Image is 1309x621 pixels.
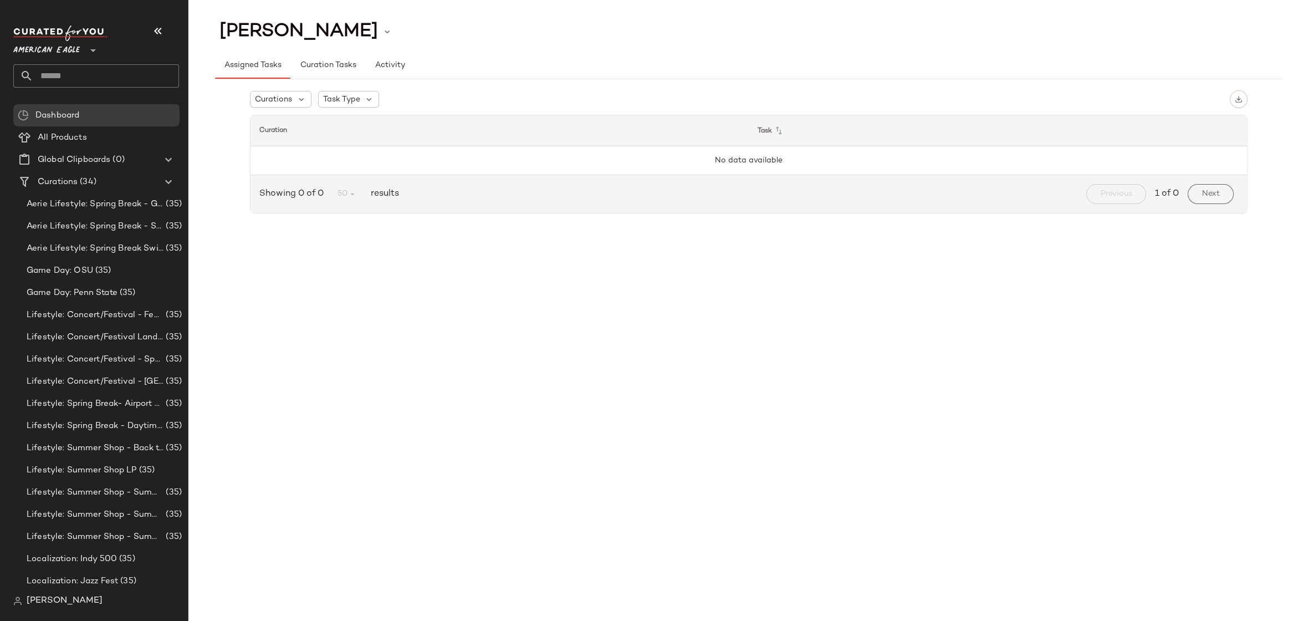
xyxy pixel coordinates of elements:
img: svg%3e [18,110,29,121]
span: (35) [163,508,182,521]
span: (0) [110,154,124,166]
span: Curation Tasks [299,61,356,70]
span: (35) [117,287,136,299]
span: Localization: Jazz Fest [27,575,118,588]
span: American Eagle [13,38,80,58]
span: (35) [163,420,182,432]
span: (35) [93,264,111,277]
button: Next [1188,184,1234,204]
span: Lifestyle: Summer Shop - Summer Internship [27,508,163,521]
img: svg%3e [13,597,22,605]
span: [PERSON_NAME] [27,594,103,608]
span: Dashboard [35,109,79,122]
span: (35) [163,375,182,388]
span: (35) [163,486,182,499]
span: (35) [163,220,182,233]
img: svg%3e [1235,95,1242,103]
span: Lifestyle: Concert/Festival - Sporty [27,353,163,366]
span: (35) [117,553,135,566]
span: Lifestyle: Summer Shop LP [27,464,137,477]
span: Lifestyle: Summer Shop - Back to School Essentials [27,442,163,455]
span: Lifestyle: Summer Shop - Summer Study Sessions [27,531,163,543]
span: Localization: Indy 500 [27,553,117,566]
span: (35) [163,331,182,344]
span: (35) [163,398,182,410]
span: Global Clipboards [38,154,110,166]
span: Aerie Lifestyle: Spring Break - Girly/Femme [27,198,163,211]
span: [PERSON_NAME] [219,21,378,42]
span: Game Day: OSU [27,264,93,277]
span: Curations [38,176,78,189]
td: No data available [250,146,1247,175]
span: Aerie Lifestyle: Spring Break Swimsuits Landing Page [27,242,163,255]
span: Lifestyle: Concert/Festival - [GEOGRAPHIC_DATA] [27,375,163,388]
span: (35) [163,309,182,322]
span: Lifestyle: Spring Break - Daytime Casual [27,420,163,432]
span: (35) [163,442,182,455]
span: Curations [255,94,292,105]
span: Lifestyle: Concert/Festival - Femme [27,309,163,322]
span: results [366,187,399,201]
th: Curation [250,115,749,146]
span: 1 of 0 [1155,187,1179,201]
img: cfy_white_logo.C9jOOHJF.svg [13,26,108,41]
span: Lifestyle: Summer Shop - Summer Abroad [27,486,163,499]
th: Task [749,115,1247,146]
span: (35) [163,531,182,543]
span: (35) [118,575,136,588]
span: (34) [78,176,96,189]
span: All Products [38,131,87,144]
span: Task Type [323,94,360,105]
span: Showing 0 of 0 [259,187,328,201]
span: (35) [163,198,182,211]
span: Lifestyle: Concert/Festival Landing Page [27,331,163,344]
span: (35) [137,464,155,477]
span: Next [1201,190,1220,198]
span: Lifestyle: Spring Break- Airport Style [27,398,163,410]
span: (35) [163,353,182,366]
span: Aerie Lifestyle: Spring Break - Sporty [27,220,163,233]
span: (35) [163,242,182,255]
span: Activity [375,61,405,70]
span: Assigned Tasks [224,61,282,70]
span: Game Day: Penn State [27,287,117,299]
